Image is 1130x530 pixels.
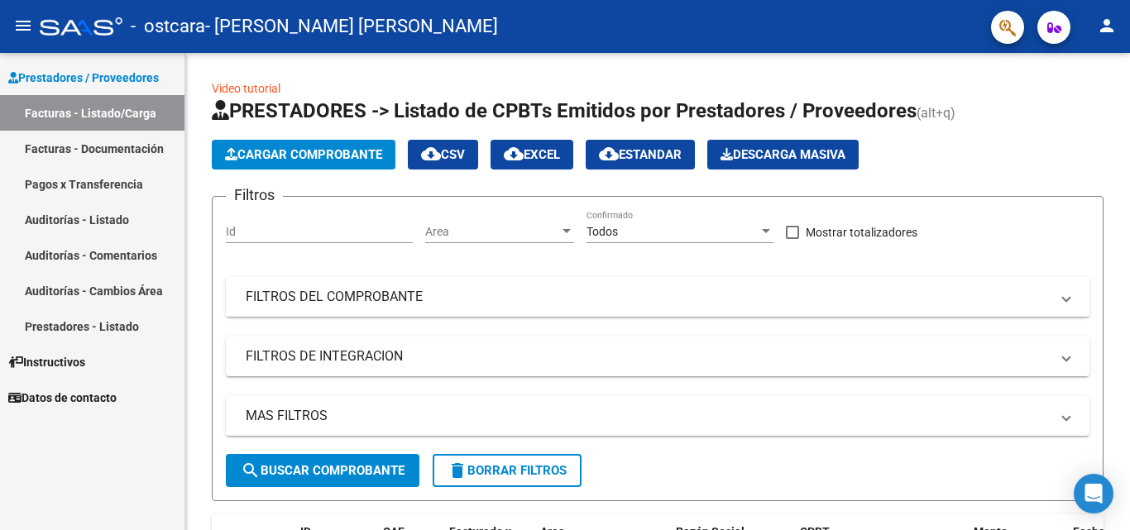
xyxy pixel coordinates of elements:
mat-expansion-panel-header: FILTROS DEL COMPROBANTE [226,277,1089,317]
h3: Filtros [226,184,283,207]
span: - ostcara [131,8,205,45]
span: Cargar Comprobante [225,147,382,162]
mat-icon: cloud_download [599,144,619,164]
mat-icon: delete [448,461,467,480]
a: Video tutorial [212,82,280,95]
span: Datos de contacto [8,389,117,407]
span: Buscar Comprobante [241,463,405,478]
button: Borrar Filtros [433,454,582,487]
span: Descarga Masiva [721,147,845,162]
span: PRESTADORES -> Listado de CPBTs Emitidos por Prestadores / Proveedores [212,99,917,122]
span: CSV [421,147,465,162]
span: Borrar Filtros [448,463,567,478]
button: Buscar Comprobante [226,454,419,487]
mat-icon: cloud_download [504,144,524,164]
mat-expansion-panel-header: FILTROS DE INTEGRACION [226,337,1089,376]
app-download-masive: Descarga masiva de comprobantes (adjuntos) [707,140,859,170]
mat-panel-title: FILTROS DE INTEGRACION [246,347,1050,365]
button: Estandar [586,140,695,170]
span: Area [425,225,559,239]
mat-icon: search [241,461,261,480]
div: Open Intercom Messenger [1074,474,1113,513]
mat-expansion-panel-header: MAS FILTROS [226,396,1089,436]
button: Cargar Comprobante [212,140,395,170]
span: EXCEL [504,147,560,162]
mat-panel-title: MAS FILTROS [246,407,1050,425]
span: Estandar [599,147,682,162]
span: - [PERSON_NAME] [PERSON_NAME] [205,8,498,45]
button: CSV [408,140,478,170]
span: Mostrar totalizadores [806,222,917,242]
button: EXCEL [491,140,573,170]
mat-icon: menu [13,16,33,36]
span: Prestadores / Proveedores [8,69,159,87]
mat-panel-title: FILTROS DEL COMPROBANTE [246,288,1050,306]
span: (alt+q) [917,105,955,121]
button: Descarga Masiva [707,140,859,170]
span: Instructivos [8,353,85,371]
span: Todos [587,225,618,238]
mat-icon: person [1097,16,1117,36]
mat-icon: cloud_download [421,144,441,164]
